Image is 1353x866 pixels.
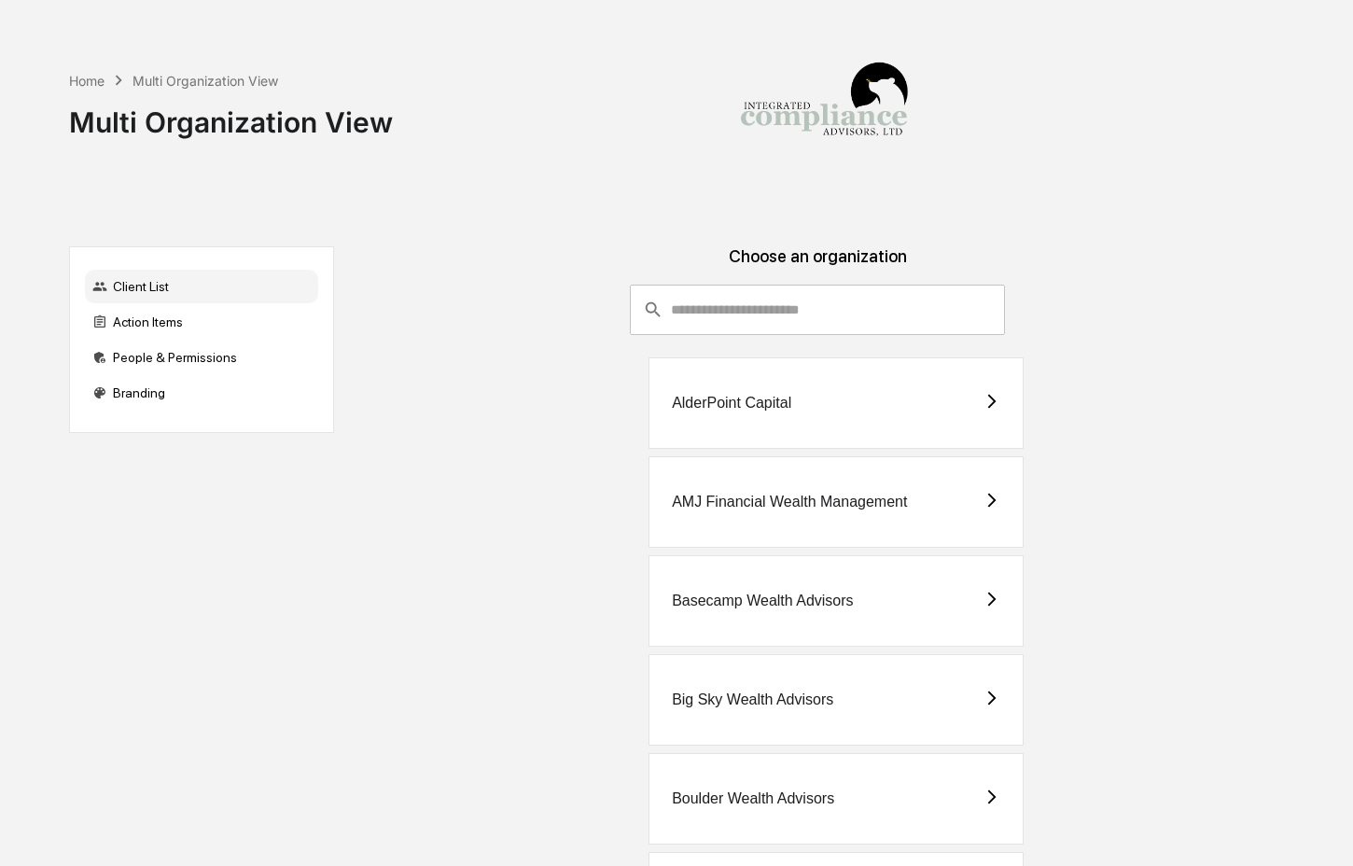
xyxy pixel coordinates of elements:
div: consultant-dashboard__filter-organizations-search-bar [630,285,1005,335]
div: People & Permissions [85,341,318,374]
div: Multi Organization View [69,91,393,139]
div: Action Items [85,305,318,339]
div: Multi Organization View [133,73,278,89]
div: Home [69,73,105,89]
img: Integrated Compliance Advisors [731,15,917,202]
div: Branding [85,376,318,410]
div: AMJ Financial Wealth Management [672,494,907,510]
div: Big Sky Wealth Advisors [672,691,833,708]
div: Boulder Wealth Advisors [672,790,834,807]
div: Choose an organization [349,246,1287,285]
div: Client List [85,270,318,303]
div: AlderPoint Capital [672,395,791,412]
div: Basecamp Wealth Advisors [672,593,853,609]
